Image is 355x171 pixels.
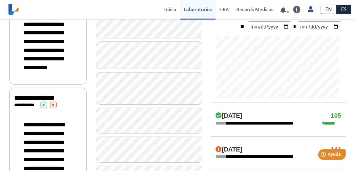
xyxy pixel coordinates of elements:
[298,21,341,32] input: mm/dd/yyyy
[300,147,348,164] iframe: Help widget launcher
[331,146,341,153] h4: 141
[321,5,336,14] a: EN
[216,112,242,120] h4: [DATE]
[248,21,291,32] input: mm/dd/yyyy
[331,112,341,120] h4: 105
[219,6,229,12] span: HRA
[216,146,242,153] h4: [DATE]
[336,5,351,14] a: ES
